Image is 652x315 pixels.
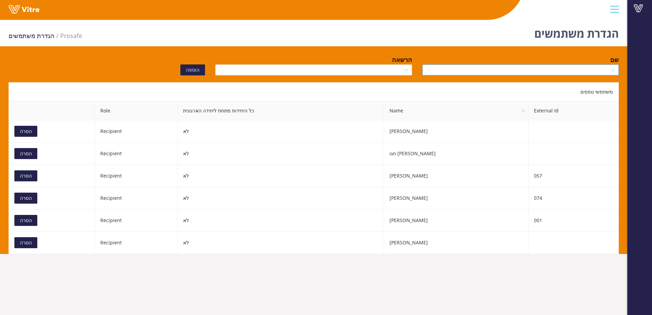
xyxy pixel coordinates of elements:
[14,237,37,248] button: הסרה
[14,126,37,137] button: הסרה
[610,55,619,64] div: שם
[9,31,60,40] li: הגדרת משתמשים
[178,232,384,254] td: לא
[100,239,122,246] span: Recipient
[14,170,37,181] button: הסרה
[14,193,37,204] button: הסרה
[100,150,122,157] span: Recipient
[178,165,384,187] td: לא
[384,232,528,254] td: [PERSON_NAME]
[178,187,384,209] td: לא
[392,55,412,64] div: הרשאה
[60,32,82,40] span: 319
[100,217,122,223] span: Recipient
[20,172,32,180] span: הסרה
[384,187,528,209] td: [PERSON_NAME]
[384,209,528,232] td: [PERSON_NAME]
[519,101,528,120] span: search
[521,109,525,113] span: search
[534,217,542,223] span: 001
[14,215,37,226] button: הסרה
[20,150,32,157] span: הסרה
[178,120,384,143] td: לא
[384,143,528,165] td: [PERSON_NAME] חגו
[9,82,619,101] div: משתמשי טפסים
[20,194,32,202] span: הסרה
[384,165,528,187] td: [PERSON_NAME]
[20,217,32,224] span: הסרה
[178,143,384,165] td: לא
[95,101,177,120] th: Role
[100,128,122,134] span: Recipient
[534,17,619,46] h1: הגדרת משתמשים
[180,64,205,75] button: הוספה
[20,128,32,135] span: הסרה
[20,239,32,246] span: הסרה
[534,195,542,201] span: 074
[178,209,384,232] td: לא
[384,101,528,120] span: Name
[178,101,384,120] th: כל היחידות מתחת ליחידה הארגונית
[528,101,619,120] th: External Id
[384,120,528,143] td: [PERSON_NAME]
[100,172,122,179] span: Recipient
[534,172,542,179] span: 057
[14,148,37,159] button: הסרה
[100,195,122,201] span: Recipient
